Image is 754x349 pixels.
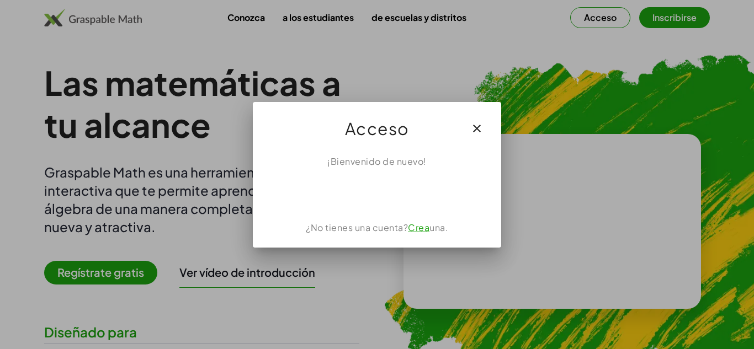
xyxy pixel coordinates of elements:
[319,180,435,205] iframe: Botón de acceso con Google
[345,118,410,139] font: Acceso
[429,222,448,233] font: una.
[408,222,429,233] a: Crea
[327,155,427,167] font: ¡Bienvenido de nuevo!
[306,222,408,233] font: ¿No tienes una cuenta?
